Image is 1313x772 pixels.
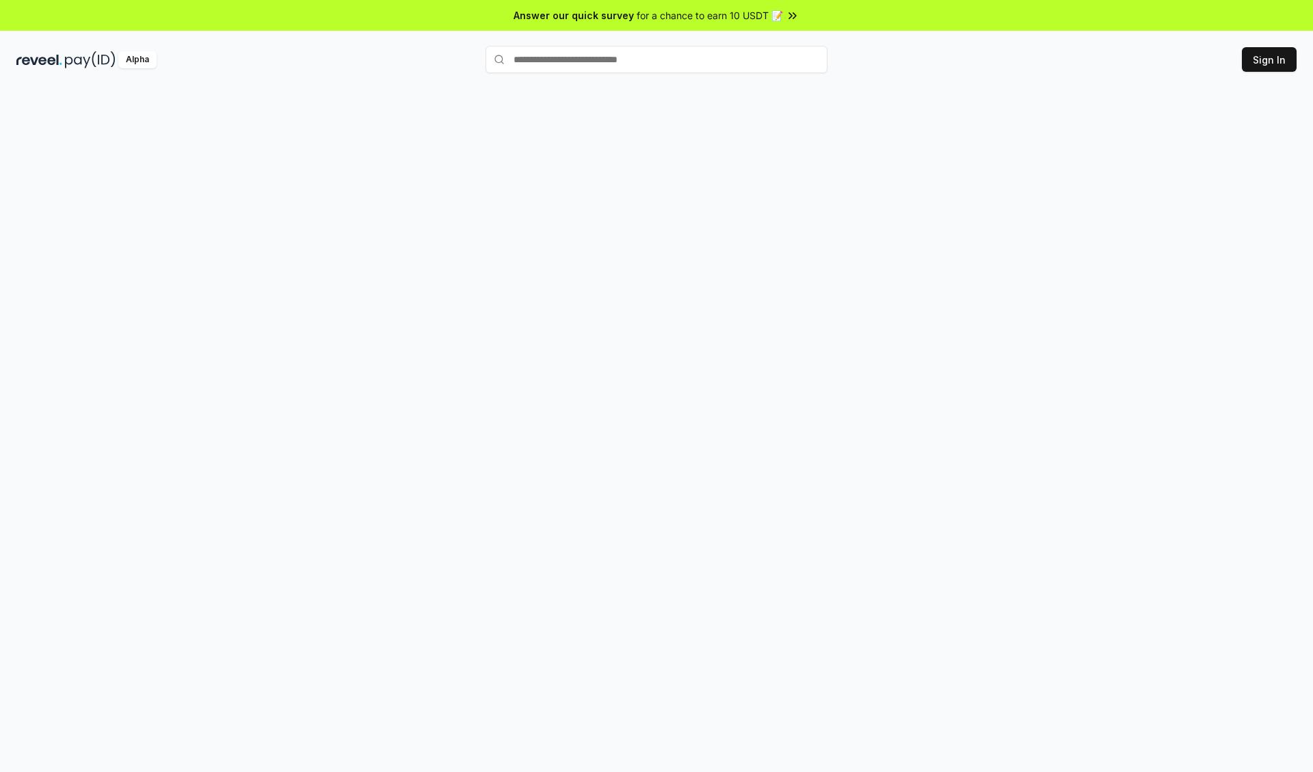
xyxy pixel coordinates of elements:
img: pay_id [65,51,116,68]
div: Alpha [118,51,157,68]
span: Answer our quick survey [514,8,634,23]
img: reveel_dark [16,51,62,68]
button: Sign In [1242,47,1297,72]
span: for a chance to earn 10 USDT 📝 [637,8,783,23]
